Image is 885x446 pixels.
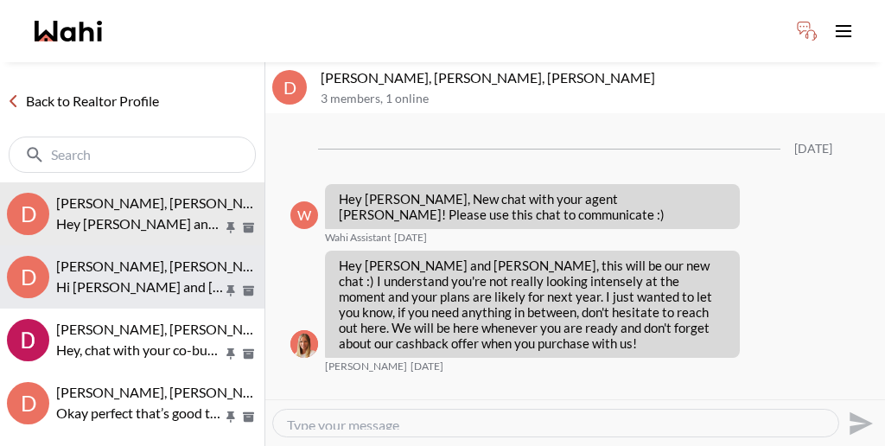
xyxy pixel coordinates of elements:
time: 2024-07-23T15:30:23.908Z [394,231,427,245]
div: Dylan Brown, Sydney Duncan [7,319,49,361]
input: Search [51,146,217,163]
button: Send [839,404,878,443]
span: Wahi Assistant [325,231,391,245]
button: Archive [239,220,258,235]
div: D [7,193,49,235]
div: Michelle Ryckman [290,330,318,358]
p: Hey [PERSON_NAME] and [PERSON_NAME], this will be our new chat :) I understand you're not really ... [56,213,223,234]
div: W [290,201,318,229]
span: [PERSON_NAME], [PERSON_NAME] [56,384,277,400]
button: Toggle open navigation menu [826,14,861,48]
span: [PERSON_NAME], [PERSON_NAME], [PERSON_NAME] [56,194,391,211]
button: Pin [223,347,239,361]
button: Archive [239,410,258,424]
p: Hey, chat with your co-buyer here. [56,340,223,360]
div: D [7,256,49,298]
img: M [290,330,318,358]
img: D [7,319,49,361]
button: Pin [223,220,239,235]
p: [PERSON_NAME], [PERSON_NAME], [PERSON_NAME] [321,69,878,86]
span: [PERSON_NAME] [325,360,407,373]
div: D [272,70,307,105]
button: Archive [239,284,258,298]
time: 2024-07-23T15:31:12.493Z [411,360,443,373]
p: Okay perfect that’s good then!! Thank you! [56,403,223,424]
div: D [7,382,49,424]
p: Hey [PERSON_NAME], New chat with your agent [PERSON_NAME]! Please use this chat to communicate :) [339,191,726,222]
a: Wahi homepage [35,21,102,41]
span: [PERSON_NAME], [PERSON_NAME] [56,258,277,274]
button: Archive [239,347,258,361]
button: Pin [223,410,239,424]
textarea: Type your message [287,417,825,430]
span: [PERSON_NAME], [PERSON_NAME] [56,321,277,337]
p: Hi [PERSON_NAME] and [GEOGRAPHIC_DATA]. I look forward to continuing to assist you both with your... [56,277,223,297]
div: [DATE] [794,142,832,156]
button: Pin [223,284,239,298]
p: 3 members , 1 online [321,92,878,106]
p: Hey [PERSON_NAME] and [PERSON_NAME], this will be our new chat :) I understand you're not really ... [339,258,726,351]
